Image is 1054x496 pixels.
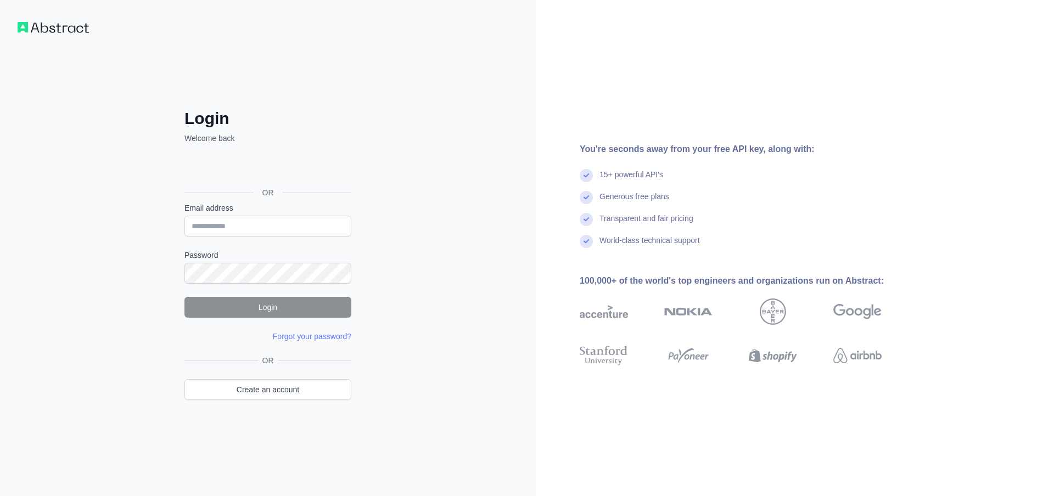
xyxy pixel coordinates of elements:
img: check mark [580,235,593,248]
div: 100,000+ of the world's top engineers and organizations run on Abstract: [580,274,917,288]
img: stanford university [580,343,628,368]
img: payoneer [664,343,713,368]
img: check mark [580,191,593,204]
label: Password [184,250,351,261]
a: Forgot your password? [273,332,351,341]
div: Transparent and fair pricing [599,213,693,235]
img: airbnb [833,343,882,368]
a: Create an account [184,379,351,400]
span: OR [254,187,283,198]
img: shopify [749,343,797,368]
div: World-class technical support [599,235,700,257]
label: Email address [184,202,351,213]
button: Login [184,297,351,318]
img: accenture [580,298,628,325]
iframe: Sign in with Google Button [179,156,355,180]
img: check mark [580,169,593,182]
img: Workflow [18,22,89,33]
div: Generous free plans [599,191,669,213]
img: bayer [760,298,786,325]
span: OR [258,355,278,366]
img: check mark [580,213,593,226]
p: Welcome back [184,133,351,144]
h2: Login [184,109,351,128]
div: 15+ powerful API's [599,169,663,191]
img: nokia [664,298,713,325]
div: You're seconds away from your free API key, along with: [580,143,917,156]
img: google [833,298,882,325]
